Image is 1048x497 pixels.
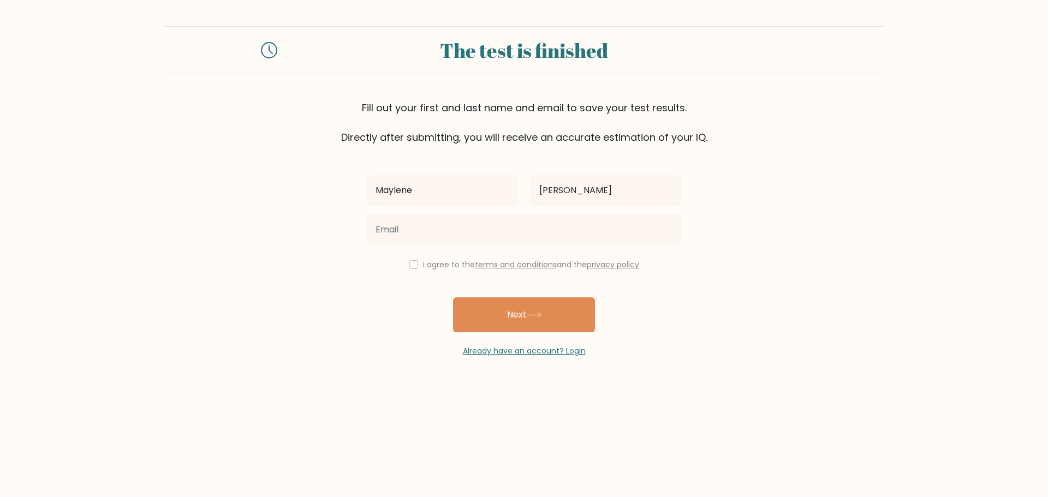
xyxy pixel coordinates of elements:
a: terms and conditions [475,259,557,270]
div: Fill out your first and last name and email to save your test results. Directly after submitting,... [164,100,884,145]
button: Next [453,297,595,332]
a: privacy policy [587,259,639,270]
input: Last name [531,175,681,206]
div: The test is finished [290,35,758,65]
label: I agree to the and the [423,259,639,270]
a: Already have an account? Login [463,345,586,356]
input: Email [367,214,681,245]
input: First name [367,175,517,206]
